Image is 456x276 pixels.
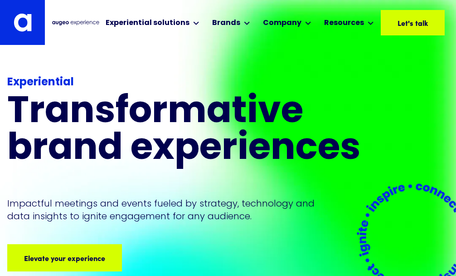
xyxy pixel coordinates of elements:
[7,244,122,271] a: Elevate your experience
[14,13,32,32] img: Augeo's "a" monogram decorative logo in white.
[263,18,301,29] div: Company
[324,18,364,29] div: Resources
[106,18,189,29] div: Experiential solutions
[212,18,240,29] div: Brands
[7,94,399,168] h1: Transformative brand experiences
[7,197,319,222] p: Impactful meetings and events fueled by strategy, technology and data insights to ignite engageme...
[52,20,99,25] img: Augeo Experience business unit full logo in midnight blue.
[381,10,445,35] a: Let's talk
[7,74,399,91] div: Experiential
